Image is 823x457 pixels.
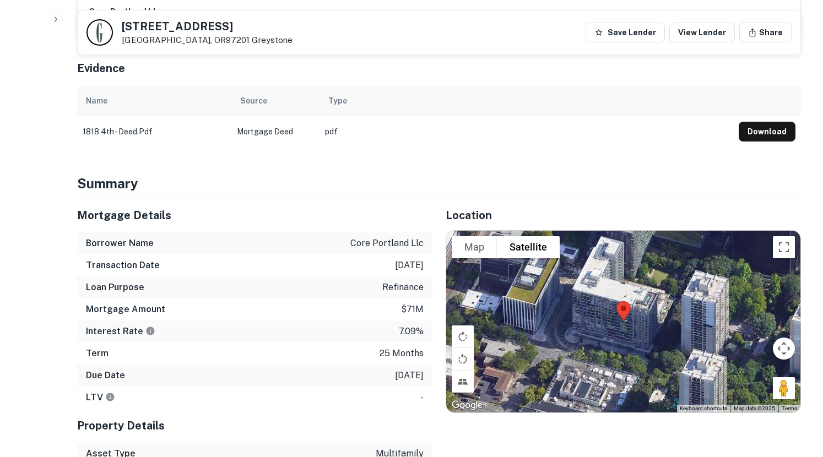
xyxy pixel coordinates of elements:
[452,236,497,258] button: Show street map
[586,23,665,42] button: Save Lender
[86,237,154,250] h6: Borrower Name
[77,173,801,193] h4: Summary
[86,325,155,338] h6: Interest Rate
[420,391,424,404] p: -
[77,207,432,224] h5: Mortgage Details
[145,326,155,336] svg: The interest rates displayed on the website are for informational purposes only and may be report...
[122,35,293,45] p: [GEOGRAPHIC_DATA], OR97201
[739,122,795,142] button: Download
[320,116,733,147] td: pdf
[252,35,293,45] a: Greystone
[77,417,432,434] h5: Property Details
[86,391,115,404] h6: LTV
[452,325,474,347] button: Rotate map clockwise
[105,392,115,402] svg: LTVs displayed on the website are for informational purposes only and may be reported incorrectly...
[77,116,231,147] td: 1818 4th - deed.pdf
[380,347,424,360] p: 25 months
[89,6,239,18] h6: core portland llc
[395,369,424,382] p: [DATE]
[86,281,144,294] h6: Loan Purpose
[122,21,293,32] h5: [STREET_ADDRESS]
[680,405,727,412] button: Keyboard shortcuts
[86,369,125,382] h6: Due Date
[401,303,424,316] p: $71m
[446,207,801,224] h5: Location
[399,325,424,338] p: 7.09%
[734,405,775,411] span: Map data ©2025
[77,60,125,77] h5: Evidence
[773,338,795,360] button: Map camera controls
[328,94,347,107] div: Type
[773,236,795,258] button: Toggle fullscreen view
[320,85,733,116] th: Type
[452,348,474,370] button: Rotate map counterclockwise
[240,94,267,107] div: Source
[77,85,231,116] th: Name
[86,94,107,107] div: Name
[768,369,823,422] iframe: Chat Widget
[231,116,320,147] td: Mortgage Deed
[395,259,424,272] p: [DATE]
[382,281,424,294] p: refinance
[449,398,485,412] img: Google
[669,23,735,42] a: View Lender
[77,85,801,147] div: scrollable content
[449,398,485,412] a: Open this area in Google Maps (opens a new window)
[86,347,109,360] h6: Term
[86,259,160,272] h6: Transaction Date
[452,371,474,393] button: Tilt map
[231,85,320,116] th: Source
[739,23,792,42] button: Share
[86,303,165,316] h6: Mortgage Amount
[350,237,424,250] p: core portland llc
[497,236,560,258] button: Show satellite imagery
